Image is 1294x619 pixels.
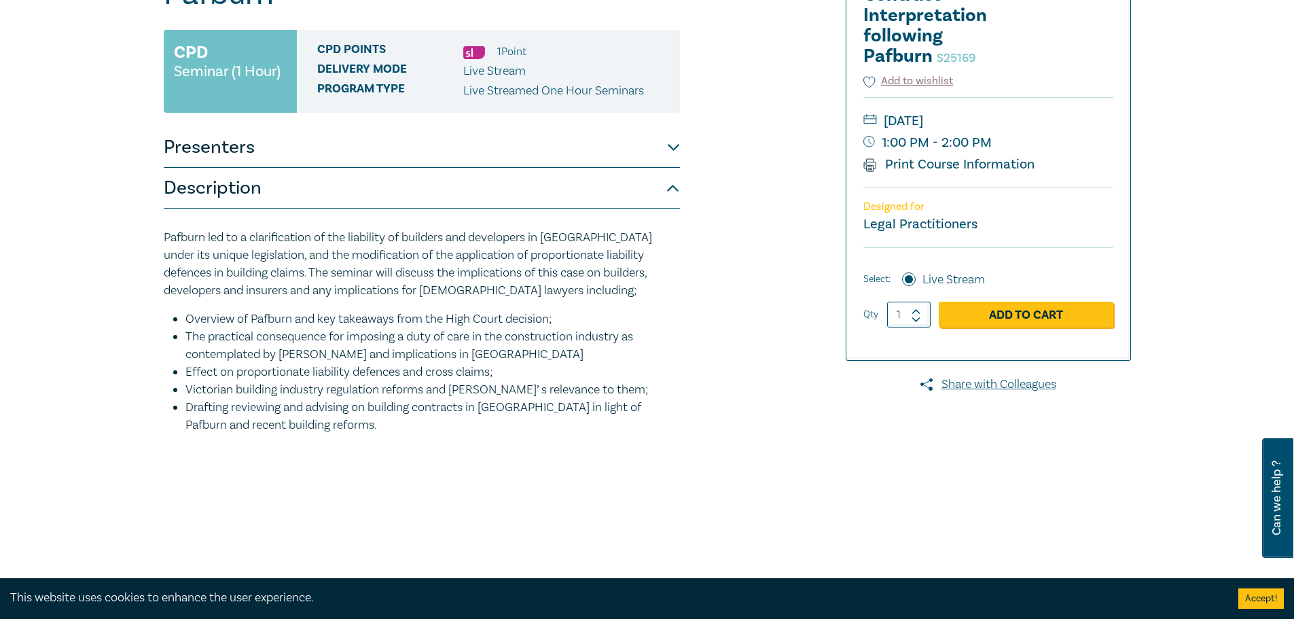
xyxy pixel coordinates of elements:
[185,364,680,381] li: Effect on proportionate liability defences and cross claims;
[463,82,644,100] p: Live Streamed One Hour Seminars
[164,127,680,168] button: Presenters
[164,229,680,300] p: Pafburn led to a clarification of the liability of builders and developers in [GEOGRAPHIC_DATA] u...
[863,110,1113,132] small: [DATE]
[174,65,281,78] small: Seminar (1 Hour)
[497,43,526,60] li: 1 Point
[164,168,680,209] button: Description
[463,46,485,59] img: Substantive Law
[863,215,977,233] small: Legal Practitioners
[185,381,680,399] li: Victorian building industry regulation reforms and [PERSON_NAME]’ s relevance to them;
[185,311,680,328] li: Overview of Pafburn and key takeaways from the High Court decision;
[939,302,1113,328] a: Add to Cart
[1238,588,1284,609] button: Accept cookies
[185,399,680,434] li: Drafting reviewing and advising on building contracts in [GEOGRAPHIC_DATA] in light of Pafburn an...
[863,156,1035,173] a: Print Course Information
[863,272,891,287] span: Select:
[317,43,463,60] span: CPD Points
[863,200,1113,213] p: Designed for
[463,63,526,79] span: Live Stream
[185,328,680,364] li: The practical consequence for imposing a duty of care in the construction industry as contemplate...
[174,40,208,65] h3: CPD
[887,302,931,328] input: 1
[863,307,878,322] label: Qty
[317,63,463,80] span: Delivery Mode
[846,376,1131,393] a: Share with Colleagues
[1270,446,1283,550] span: Can we help ?
[10,589,1218,607] div: This website uses cookies to enhance the user experience.
[937,50,975,66] small: S25169
[863,132,1113,154] small: 1:00 PM - 2:00 PM
[317,82,463,100] span: Program type
[863,73,954,89] button: Add to wishlist
[922,271,985,289] label: Live Stream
